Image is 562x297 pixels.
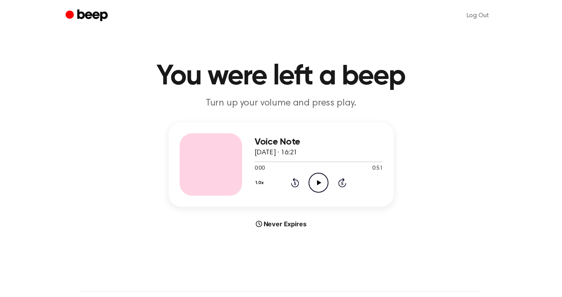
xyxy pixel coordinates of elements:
[169,219,394,229] div: Never Expires
[255,165,265,173] span: 0:00
[66,8,110,23] a: Beep
[255,137,383,147] h3: Voice Note
[255,149,298,156] span: [DATE] · 16:21
[81,63,481,91] h1: You were left a beep
[255,176,267,190] button: 1.0x
[131,97,431,110] p: Turn up your volume and press play.
[372,165,382,173] span: 0:51
[459,6,497,25] a: Log Out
